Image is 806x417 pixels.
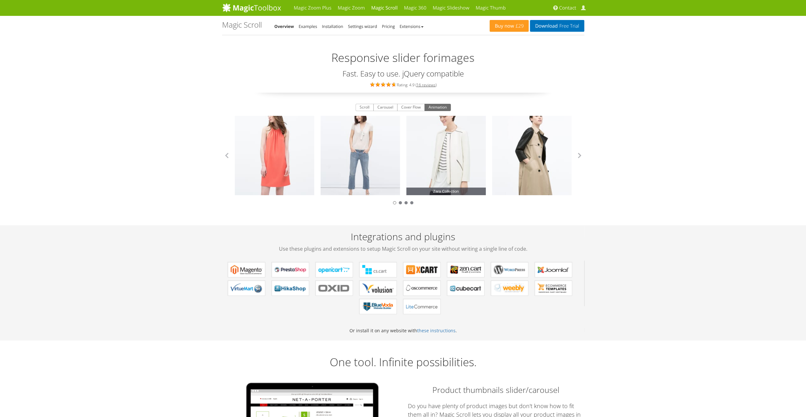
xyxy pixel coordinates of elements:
[348,23,377,29] a: Settings wizard
[222,225,584,340] div: Or install it on any website with .
[538,283,569,293] b: Magic Scroll for ecommerce Templates
[450,265,482,275] b: Magic Scroll for Zen Cart
[359,262,397,277] a: Magic Scroll for CS-Cart
[400,23,423,29] a: Extensions
[490,20,529,32] a: Buy now£29
[382,23,395,29] a: Pricing
[406,265,438,275] b: Magic Scroll for X-Cart
[231,265,262,275] b: Magic Scroll for Magento
[359,299,397,314] a: Magic Scroll for BlueVoda
[362,302,394,311] b: Magic Scroll for BlueVoda
[403,262,441,277] a: Magic Scroll for X-Cart
[535,281,572,296] a: Magic Scroll for ecommerce Templates
[299,23,317,29] a: Examples
[231,283,262,293] b: Magic Scroll for VirtueMart
[538,265,569,275] b: Magic Scroll for Joomla
[222,231,584,253] h2: Integrations and plugins
[535,262,572,277] a: Magic Scroll for Joomla
[406,302,438,311] b: Magic Scroll for LiteCommerce
[373,104,397,111] button: Carousel
[403,281,441,296] a: Magic Scroll for osCommerce
[315,262,353,277] a: Magic Scroll for OpenCart
[222,81,584,88] div: Rating: 4.9 ( )
[530,20,584,32] a: DownloadFree Trial
[356,104,374,111] button: Scroll
[397,104,425,111] button: Cover Flow
[514,23,524,29] span: £29
[447,281,484,296] a: Magic Scroll for CubeCart
[406,283,438,293] b: Magic Scroll for osCommerce
[417,82,436,88] a: 16 reviews
[315,281,353,296] a: Magic Scroll for OXID
[274,265,306,275] b: Magic Scroll for PrestaShop
[228,262,265,277] a: Magic Scroll for Magento
[318,265,350,275] b: Magic Scroll for OpenCart
[447,262,484,277] a: Magic Scroll for Zen Cart
[406,188,486,195] span: Zara Collection
[450,283,482,293] b: Magic Scroll for CubeCart
[417,328,456,334] a: these instructions
[274,283,306,293] b: Magic Scroll for HikaShop
[274,23,294,29] a: Overview
[272,281,309,296] a: Magic Scroll for HikaShop
[222,3,281,12] img: MagicToolbox.com - Image tools for your website
[272,262,309,277] a: Magic Scroll for PrestaShop
[491,262,528,277] a: Magic Scroll for WordPress
[222,245,584,253] span: Use these plugins and extensions to setup Magic Scroll on your site without writing a single line...
[558,23,579,29] span: Free Trial
[494,283,525,293] b: Magic Scroll for Weebly
[362,283,394,293] b: Magic Scroll for Volusion
[322,23,343,29] a: Installation
[559,5,576,11] span: Contact
[424,104,451,111] button: Animation
[362,265,394,275] b: Magic Scroll for CS-Cart
[359,281,397,296] a: Magic Scroll for Volusion
[403,299,441,314] a: Magic Scroll for LiteCommerce
[494,265,525,275] b: Magic Scroll for WordPress
[222,43,584,66] h2: Responsive slider for
[408,384,584,395] h2: Product thumbnails slider/carousel
[318,283,350,293] b: Magic Scroll for OXID
[222,69,584,78] h3: Fast. Easy to use. jQuery compatible
[228,281,265,296] a: Magic Scroll for VirtueMart
[438,50,475,66] span: images
[222,21,262,29] h1: Magic Scroll
[222,356,584,368] h2: One tool. Infinite possibilities.
[491,281,528,296] a: Magic Scroll for Weebly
